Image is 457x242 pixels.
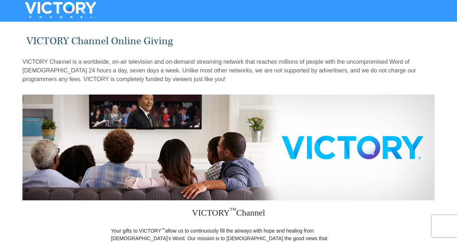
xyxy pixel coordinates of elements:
h1: VICTORY Channel Online Giving [26,35,431,47]
p: VICTORY Channel is a worldwide, on-air television and on-demand streaming network that reaches mi... [22,58,435,84]
img: VICTORYTHON - VICTORY Channel [16,2,106,18]
sup: ™ [161,227,165,231]
sup: ™ [230,206,236,214]
h3: VICTORY Channel [111,200,346,227]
